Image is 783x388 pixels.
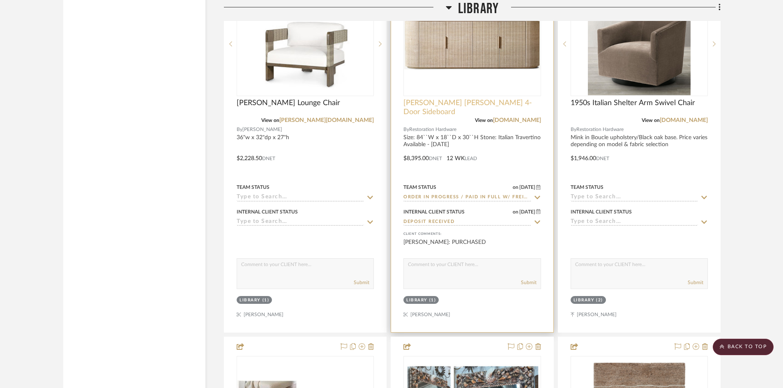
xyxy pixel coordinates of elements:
[576,126,624,133] span: Restoration Hardware
[571,126,576,133] span: By
[237,184,269,191] div: Team Status
[404,18,540,70] img: Byron Reeded Stone 4-Door Sideboard
[518,184,536,190] span: [DATE]
[403,99,541,117] span: [PERSON_NAME] [PERSON_NAME] 4-Door Sideboard
[660,117,708,123] a: [DOMAIN_NAME]
[409,126,456,133] span: Restoration Hardware
[571,99,695,108] span: 1950s Italian Shelter Arm Swivel Chair
[406,297,427,303] div: Library
[571,218,698,226] input: Type to Search…
[493,117,541,123] a: [DOMAIN_NAME]
[403,208,465,216] div: Internal Client Status
[713,339,774,355] scroll-to-top-button: BACK TO TOP
[237,194,364,202] input: Type to Search…
[521,279,537,286] button: Submit
[237,208,298,216] div: Internal Client Status
[475,118,493,123] span: View on
[403,126,409,133] span: By
[261,118,279,123] span: View on
[513,209,518,214] span: on
[571,194,698,202] input: Type to Search…
[237,126,242,133] span: By
[596,297,603,303] div: (2)
[403,194,531,202] input: Type to Search…
[403,184,436,191] div: Team Status
[237,99,340,108] span: [PERSON_NAME] Lounge Chair
[279,117,374,123] a: [PERSON_NAME][DOMAIN_NAME]
[688,279,703,286] button: Submit
[513,185,518,190] span: on
[403,238,541,255] div: [PERSON_NAME]: PURCHASED
[573,297,594,303] div: Library
[642,118,660,123] span: View on
[571,208,632,216] div: Internal Client Status
[263,297,269,303] div: (1)
[429,297,436,303] div: (1)
[237,218,364,226] input: Type to Search…
[242,126,282,133] span: [PERSON_NAME]
[571,184,603,191] div: Team Status
[518,209,536,215] span: [DATE]
[240,297,260,303] div: Library
[403,218,531,226] input: Type to Search…
[354,279,369,286] button: Submit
